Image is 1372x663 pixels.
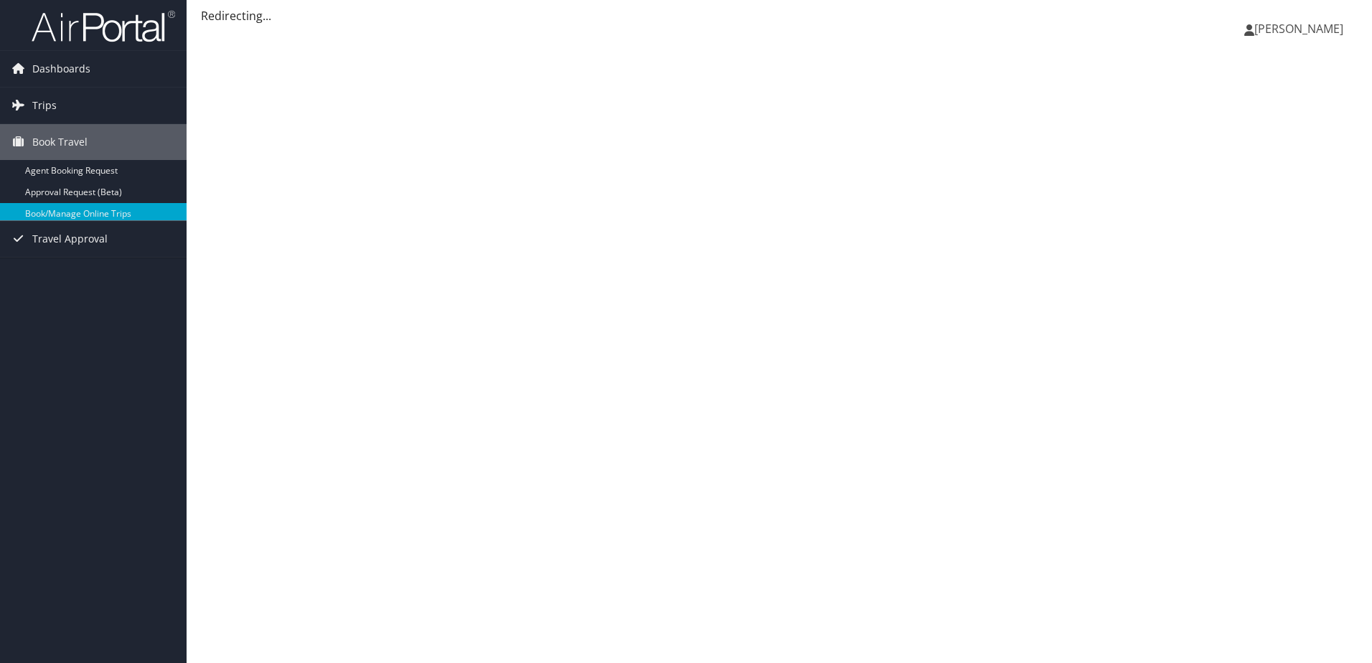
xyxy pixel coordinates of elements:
[32,88,57,123] span: Trips
[32,124,88,160] span: Book Travel
[32,9,175,43] img: airportal-logo.png
[32,51,90,87] span: Dashboards
[32,221,108,257] span: Travel Approval
[201,7,1358,24] div: Redirecting...
[1254,21,1343,37] span: [PERSON_NAME]
[1244,7,1358,50] a: [PERSON_NAME]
